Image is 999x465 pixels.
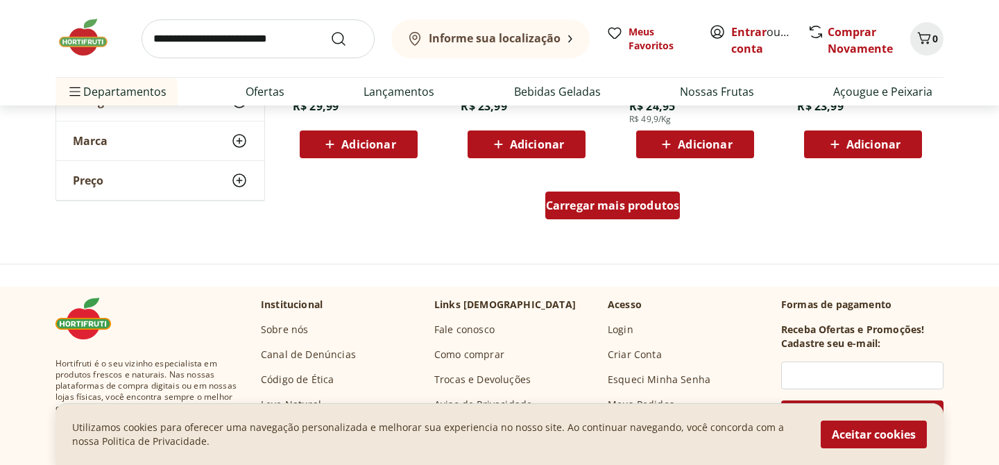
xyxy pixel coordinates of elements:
img: Hortifruti [55,298,125,339]
span: R$ 23,99 [461,99,506,114]
span: R$ 24,95 [629,99,675,114]
span: Adicionar [510,139,564,150]
a: Esqueci Minha Senha [608,373,710,387]
button: Adicionar [636,130,754,158]
button: Preço [56,161,264,200]
span: R$ 29,99 [293,99,339,114]
button: Adicionar [300,130,418,158]
a: Fale conosco [434,323,495,337]
a: Sobre nós [261,323,308,337]
p: Links [DEMOGRAPHIC_DATA] [434,298,576,312]
b: Informe sua localização [429,31,561,46]
span: R$ 23,99 [797,99,843,114]
a: Ofertas [246,83,284,100]
button: Marca [56,121,264,160]
a: Lançamentos [364,83,434,100]
h3: Receba Ofertas e Promoções! [781,323,924,337]
span: Adicionar [341,139,395,150]
span: Preço [73,174,103,187]
button: Aceitar cookies [821,421,927,448]
a: Entrar [731,24,767,40]
button: Adicionar [804,130,922,158]
a: Criar conta [731,24,808,56]
a: Criar Conta [608,348,662,362]
span: 0 [932,32,938,45]
a: Como comprar [434,348,504,362]
a: Meus Favoritos [606,25,692,53]
span: R$ 49,9/Kg [629,114,672,125]
span: ou [731,24,793,57]
p: Formas de pagamento [781,298,943,312]
a: Açougue e Peixaria [833,83,932,100]
a: Carregar mais produtos [545,192,681,225]
span: Adicionar [846,139,900,150]
a: Nossas Frutas [680,83,754,100]
button: Adicionar [468,130,586,158]
a: Meus Pedidos [608,398,674,412]
span: Meus Favoritos [629,25,692,53]
img: Hortifruti [55,17,125,58]
a: Comprar Novamente [828,24,893,56]
a: Login [608,323,633,337]
span: Adicionar [678,139,732,150]
a: Canal de Denúncias [261,348,356,362]
a: Bebidas Geladas [514,83,601,100]
button: Cadastrar [781,400,943,434]
span: Carregar mais produtos [546,200,680,211]
a: Trocas e Devoluções [434,373,531,387]
span: Departamentos [67,75,166,108]
button: Carrinho [910,22,943,56]
button: Menu [67,75,83,108]
a: Código de Ética [261,373,334,387]
input: search [142,19,375,58]
a: Aviso de Privacidade [434,398,532,412]
p: Institucional [261,298,323,312]
p: Acesso [608,298,642,312]
p: Utilizamos cookies para oferecer uma navegação personalizada e melhorar sua experiencia no nosso ... [72,421,804,448]
a: Leve Natural [261,398,321,412]
span: Marca [73,134,108,148]
button: Informe sua localização [391,19,590,58]
h3: Cadastre seu e-mail: [781,337,880,350]
button: Submit Search [330,31,364,47]
span: Hortifruti é o seu vizinho especialista em produtos frescos e naturais. Nas nossas plataformas de... [55,358,239,436]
